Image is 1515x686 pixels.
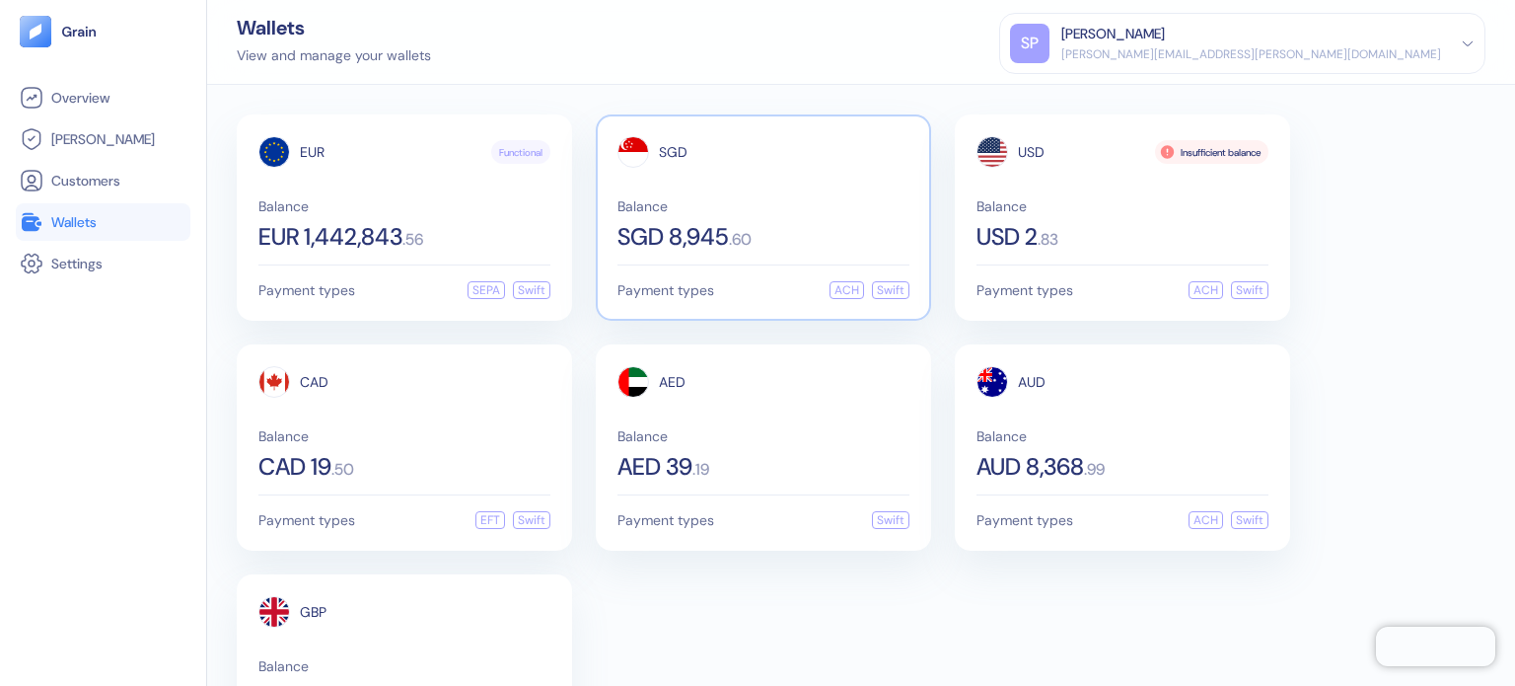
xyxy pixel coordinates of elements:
[258,199,550,213] span: Balance
[872,281,909,299] div: Swift
[659,375,685,389] span: AED
[300,605,326,619] span: GBP
[61,25,98,38] img: logo
[1231,511,1268,529] div: Swift
[300,375,328,389] span: CAD
[872,511,909,529] div: Swift
[499,145,542,160] span: Functional
[1018,375,1046,389] span: AUD
[258,659,550,673] span: Balance
[1061,45,1441,63] div: [PERSON_NAME][EMAIL_ADDRESS][PERSON_NAME][DOMAIN_NAME]
[1084,462,1105,478] span: . 99
[1376,627,1495,666] iframe: Chatra live chat
[729,232,752,248] span: . 60
[976,225,1038,249] span: USD 2
[976,199,1268,213] span: Balance
[237,45,431,66] div: View and manage your wallets
[976,429,1268,443] span: Balance
[1061,24,1165,44] div: [PERSON_NAME]
[51,88,109,108] span: Overview
[258,225,402,249] span: EUR 1,442,843
[976,455,1084,479] span: AUD 8,368
[258,513,355,527] span: Payment types
[1231,281,1268,299] div: Swift
[1018,145,1045,159] span: USD
[659,145,687,159] span: SGD
[258,429,550,443] span: Balance
[1038,232,1058,248] span: . 83
[1010,24,1049,63] div: SP
[475,511,505,529] div: EFT
[976,283,1073,297] span: Payment types
[617,225,729,249] span: SGD 8,945
[237,18,431,38] div: Wallets
[20,252,186,275] a: Settings
[617,455,692,479] span: AED 39
[20,210,186,234] a: Wallets
[617,283,714,297] span: Payment types
[331,462,354,478] span: . 50
[1155,140,1268,164] div: Insufficient balance
[1189,281,1223,299] div: ACH
[20,169,186,192] a: Customers
[402,232,423,248] span: . 56
[617,429,909,443] span: Balance
[51,212,97,232] span: Wallets
[20,16,51,47] img: logo-tablet-V2.svg
[51,254,103,273] span: Settings
[258,455,331,479] span: CAD 19
[617,513,714,527] span: Payment types
[830,281,864,299] div: ACH
[51,129,155,149] span: [PERSON_NAME]
[300,145,325,159] span: EUR
[51,171,120,191] span: Customers
[20,86,186,110] a: Overview
[976,513,1073,527] span: Payment types
[692,462,709,478] span: . 19
[513,281,550,299] div: Swift
[468,281,505,299] div: SEPA
[513,511,550,529] div: Swift
[20,127,186,151] a: [PERSON_NAME]
[1189,511,1223,529] div: ACH
[617,199,909,213] span: Balance
[258,283,355,297] span: Payment types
